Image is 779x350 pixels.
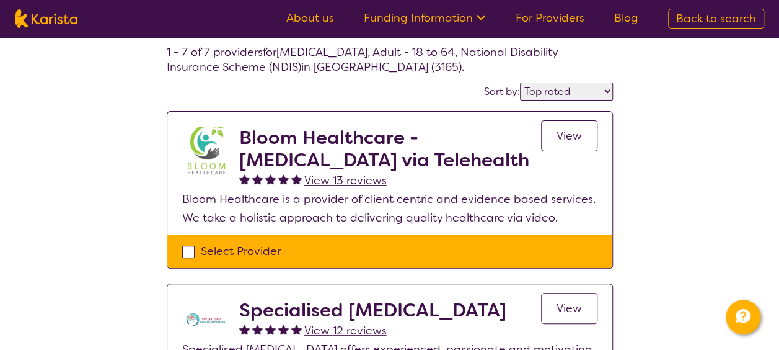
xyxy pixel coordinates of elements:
a: View [541,293,597,324]
img: fullstar [278,174,289,184]
span: Back to search [676,11,756,26]
a: About us [286,11,334,25]
a: View [541,120,597,151]
a: Funding Information [364,11,486,25]
img: fullstar [239,324,250,334]
h2: Bloom Healthcare - [MEDICAL_DATA] via Telehealth [239,127,541,171]
img: fullstar [265,324,276,334]
img: zwiibkx12ktnkwfsqv1p.jpg [182,127,232,176]
img: fullstar [252,324,263,334]
span: View 12 reviews [304,323,387,338]
p: Bloom Healthcare is a provider of client centric and evidence based services. We take a holistic ... [182,190,597,227]
img: fullstar [278,324,289,334]
img: Karista logo [15,9,77,28]
img: mw6olillfd1nbgophlpe.png [182,299,232,340]
img: fullstar [291,174,302,184]
img: fullstar [291,324,302,334]
img: fullstar [265,174,276,184]
span: View [557,301,582,316]
h2: Specialised [MEDICAL_DATA] [239,299,506,321]
a: For Providers [516,11,584,25]
img: fullstar [239,174,250,184]
a: View 12 reviews [304,321,387,340]
span: View [557,128,582,143]
label: Sort by: [484,85,520,98]
span: View 13 reviews [304,173,387,188]
a: Back to search [668,9,764,29]
button: Channel Menu [726,300,760,334]
a: View 13 reviews [304,171,387,190]
img: fullstar [252,174,263,184]
a: Blog [614,11,638,25]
